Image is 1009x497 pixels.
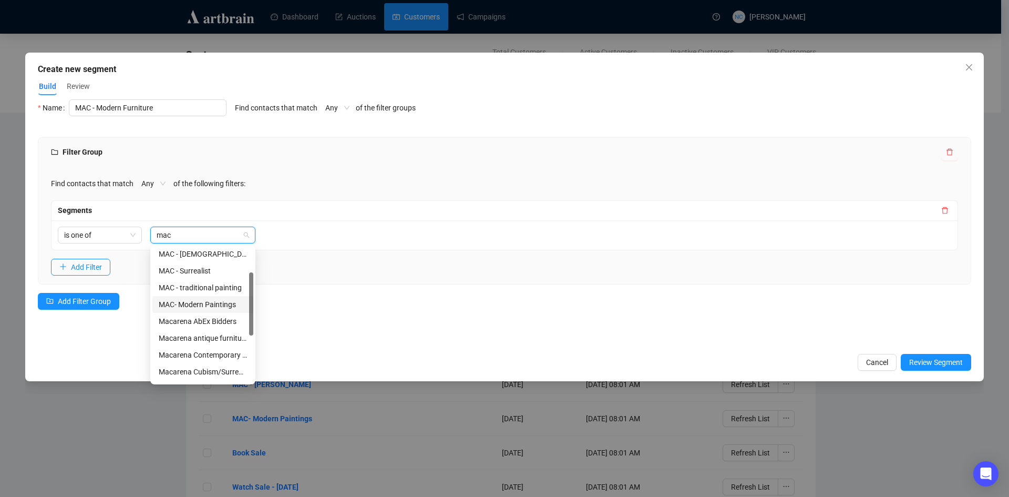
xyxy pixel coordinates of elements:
button: Add Filter [51,259,110,276]
button: Build [38,78,57,95]
span: plus [59,263,67,270]
div: Open Intercom Messenger [973,461,998,486]
button: Add Filter Group [38,293,119,310]
span: folder [51,148,58,156]
span: Cancel [866,357,888,368]
div: MAC- Modern Paintings [152,296,253,313]
span: Any [325,100,349,116]
div: MAC - Surrealist [152,262,253,279]
div: Macarena Cubism/Surrealism Bidders [159,366,247,378]
div: Macarena AbEx Bidders [152,313,253,330]
div: Create new segment [38,63,971,76]
button: Close [961,59,977,76]
div: Macarena Contemporary Art Segment [152,347,253,363]
span: Filter Group [51,148,102,156]
span: Build [39,81,56,92]
button: Cancel [858,354,897,371]
div: Macarena antique furniture segment [159,332,247,344]
div: Macarena Cubism/Surrealism Bidders [152,363,253,380]
div: MAC - traditional painting [152,279,253,296]
span: Review [67,81,90,92]
span: Review Segment [909,357,963,368]
span: delete [946,148,953,156]
div: Find contacts that match of the following filters: [51,175,958,192]
button: Review Segment [901,354,971,371]
div: MAC - Jew [152,246,253,262]
span: Add Filter Group [58,296,111,307]
div: Macarena Decorative Segment [152,380,253,397]
div: MAC- Modern Paintings [159,299,247,310]
div: Find contacts that match of the filter groups [235,99,416,129]
div: MAC - traditional painting [159,282,247,293]
span: folder-add [46,297,54,305]
span: Add Filter [71,261,102,273]
button: Review [66,78,91,95]
span: close [965,63,973,72]
div: Macarena AbEx Bidders [159,316,247,327]
div: Macarena antique furniture segment [152,330,253,347]
span: Any [141,176,166,191]
div: MAC - [DEMOGRAPHIC_DATA] [159,248,247,260]
div: Macarena Contemporary Art Segment [159,349,247,361]
div: MAC - Surrealist [159,265,247,277]
label: Name [38,99,69,116]
span: delete [941,207,949,214]
div: Segments [58,205,939,216]
span: is one of [64,227,136,243]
